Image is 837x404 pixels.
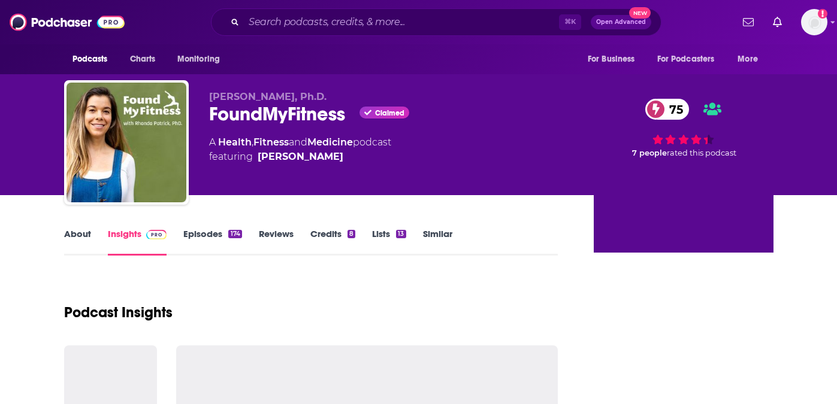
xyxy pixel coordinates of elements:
span: New [629,7,651,19]
span: and [289,136,307,148]
button: open menu [64,48,123,71]
button: Show profile menu [801,9,827,35]
span: Monitoring [177,51,220,68]
span: rated this podcast [667,148,736,157]
img: Podchaser Pro [146,230,167,239]
a: Charts [122,48,163,71]
button: open menu [169,48,235,71]
a: InsightsPodchaser Pro [108,228,167,256]
div: 8 [348,230,355,238]
img: FoundMyFitness [67,83,186,202]
button: open menu [649,48,732,71]
a: Medicine [307,136,353,148]
span: 75 [657,99,689,120]
a: Show notifications dropdown [738,12,759,32]
span: Logged in as teisenbe [801,9,827,35]
a: Fitness [253,136,289,148]
img: User Profile [801,9,827,35]
img: Podchaser - Follow, Share and Rate Podcasts [10,11,125,34]
a: 75 [645,99,689,120]
span: For Business [588,51,635,68]
a: Episodes174 [183,228,241,256]
span: ⌘ K [559,14,581,30]
span: Open Advanced [596,19,646,25]
a: Show notifications dropdown [768,12,787,32]
svg: Add a profile image [818,9,827,19]
div: 174 [228,230,241,238]
span: More [738,51,758,68]
a: Health [218,136,252,148]
h1: Podcast Insights [64,303,173,321]
a: Reviews [259,228,294,256]
span: Claimed [375,110,404,116]
div: A podcast [209,135,391,164]
button: Open AdvancedNew [591,15,651,29]
a: Lists13 [372,228,406,256]
span: For Podcasters [657,51,715,68]
a: Similar [423,228,452,256]
span: featuring [209,150,391,164]
a: About [64,228,91,256]
input: Search podcasts, credits, & more... [244,13,559,32]
a: [PERSON_NAME] [258,150,343,164]
a: Credits8 [310,228,355,256]
div: 75 7 peoplerated this podcast [594,91,773,165]
span: Charts [130,51,156,68]
span: Podcasts [72,51,108,68]
span: , [252,136,253,148]
div: 13 [396,230,406,238]
button: open menu [729,48,773,71]
span: [PERSON_NAME], Ph.D. [209,91,327,102]
div: Search podcasts, credits, & more... [211,8,661,36]
button: open menu [579,48,650,71]
span: 7 people [632,148,667,157]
